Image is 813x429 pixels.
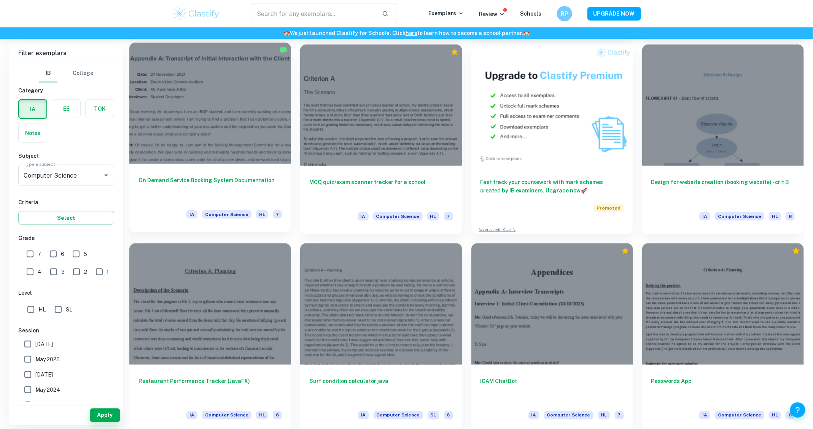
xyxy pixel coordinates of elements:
button: RP [557,6,572,21]
span: Computer Science [715,411,764,419]
h6: Subject [18,152,114,160]
h6: Category [18,86,114,95]
h6: Level [18,289,114,297]
h6: ICAM ChatBot [480,377,624,402]
span: HL [769,212,781,221]
span: HL [769,411,781,419]
span: IA [358,212,369,221]
span: 🏫 [523,30,530,36]
span: 3 [61,268,65,276]
span: Computer Science [374,411,423,419]
h6: MCQ quiz/exam scanner tracker for a school [309,178,453,203]
span: Promoted [594,204,624,212]
span: May 2024 [35,386,60,394]
h6: Session [18,326,114,335]
span: 6 [273,411,282,419]
div: Filter type choice [39,64,93,83]
span: IA [528,411,539,419]
button: Select [18,211,114,225]
a: Advertise with Clastify [479,227,516,232]
span: 5 [84,250,87,258]
span: 7 [615,411,624,419]
a: here [406,30,417,36]
h6: Design for website creation (booking website) - crit B [651,178,795,203]
label: Type a subject [24,161,55,168]
span: [DATE] [35,370,53,379]
span: Computer Science [715,212,764,221]
h6: Restaurant Performance Tracker (JavaFX) [138,377,282,402]
div: Premium [622,247,629,255]
h6: RP [560,10,569,18]
button: Help and Feedback [790,402,805,418]
h6: Passwords App [651,377,795,402]
span: 7 [38,250,41,258]
span: 2 [84,268,87,276]
p: Review [479,10,505,18]
span: 7 [444,212,453,221]
h6: Surf condition calculator java [309,377,453,402]
h6: Criteria [18,198,114,207]
a: Design for website creation (booking website) - crit BIAComputer ScienceHL6 [642,44,804,234]
span: Computer Science [373,212,423,221]
p: Exemplars [429,9,464,17]
span: IA [699,212,710,221]
span: HL [598,411,610,419]
button: Apply [90,408,120,422]
span: [DATE] [35,340,53,348]
img: Clastify logo [172,6,221,21]
button: Open [101,170,111,181]
span: Computer Science [544,411,593,419]
a: MCQ quiz/exam scanner tracker for a schoolIAComputer ScienceHL7 [300,44,462,234]
span: 4 [38,268,41,276]
a: Schools [520,11,542,17]
span: 6 [61,250,64,258]
span: 6 [444,411,453,419]
div: Premium [792,247,800,255]
span: Computer Science [202,411,251,419]
span: SL [66,305,72,314]
span: 6 [786,212,795,221]
img: Marked [280,46,287,54]
span: HL [256,411,268,419]
span: 6 [786,411,795,419]
span: [DATE] [35,401,53,409]
button: TOK [86,100,114,118]
span: May 2025 [35,355,60,364]
span: 🏫 [283,30,290,36]
span: Computer Science [202,210,251,219]
span: SL [428,411,439,419]
button: Notes [19,124,47,142]
span: HL [256,210,268,219]
span: HL [427,212,439,221]
h6: We just launched Clastify for Schools. Click to learn how to become a school partner. [2,29,811,37]
span: 1 [107,268,109,276]
h6: Grade [18,234,114,242]
h6: Fast track your coursework with mark schemes created by IB examiners. Upgrade now [480,178,624,195]
button: College [73,64,93,83]
span: HL [38,305,46,314]
input: Search for any exemplars... [252,3,376,24]
span: IA [699,411,710,419]
h6: On Demand Service Booking System Documentation [138,176,282,201]
span: 7 [273,210,282,219]
button: IA [19,100,46,118]
button: UPGRADE NOW [587,7,641,21]
button: IB [39,64,57,83]
a: On Demand Service Booking System DocumentationIAComputer ScienceHL7 [129,44,291,234]
span: IA [186,411,197,419]
span: 🚀 [581,187,587,194]
span: IA [358,411,369,419]
img: Thumbnail [471,44,633,166]
button: EE [52,100,80,118]
div: Premium [451,48,458,56]
span: IA [186,210,197,219]
h6: Filter exemplars [9,43,123,64]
